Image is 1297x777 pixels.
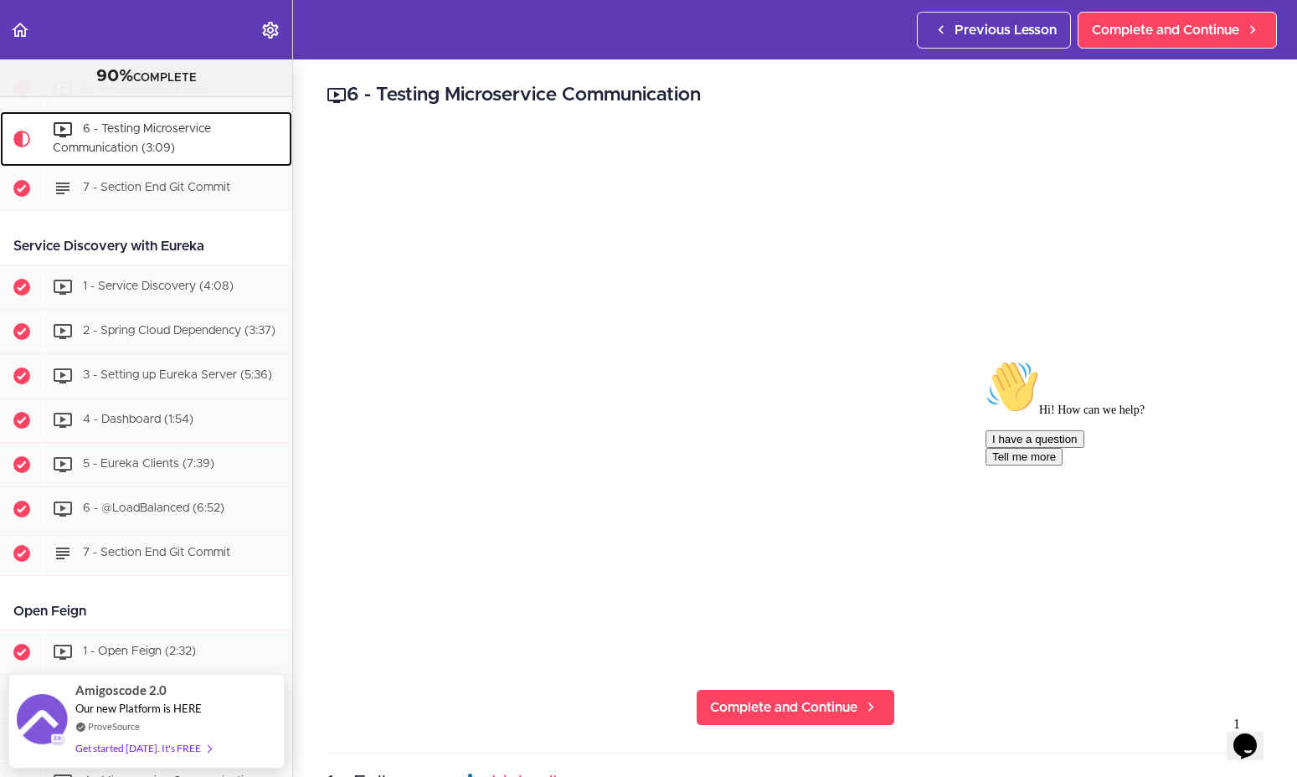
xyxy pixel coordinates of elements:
span: 4 - Dashboard (1:54) [83,414,193,425]
span: Hi! How can we help? [7,50,166,63]
span: Previous Lesson [955,20,1057,40]
span: Complete and Continue [710,697,857,718]
button: I have a question [7,77,106,95]
a: Complete and Continue [696,689,895,726]
iframe: chat widget [979,353,1280,702]
svg: Settings Menu [260,20,281,40]
span: 6 - Testing Microservice Communication (3:09) [53,123,211,154]
button: Tell me more [7,95,84,112]
img: :wave: [7,7,60,60]
span: 7 - Section End Git Commit [83,182,230,193]
span: 1 - Service Discovery (4:08) [83,280,234,292]
a: Previous Lesson [917,12,1071,49]
span: Amigoscode 2.0 [75,681,167,700]
a: Complete and Continue [1078,12,1277,49]
span: 1 - Open Feign (2:32) [83,646,196,657]
span: 7 - Section End Git Commit [83,547,230,558]
span: Our new Platform is HERE [75,702,202,715]
img: provesource social proof notification image [17,694,67,749]
div: 👋Hi! How can we help?I have a questionTell me more [7,7,308,112]
span: 5 - Eureka Clients (7:39) [83,458,214,470]
span: Complete and Continue [1092,20,1239,40]
span: 3 - Setting up Eureka Server (5:36) [83,369,272,381]
h2: 6 - Testing Microservice Communication [327,81,1264,110]
span: 2 - Spring Cloud Dependency (3:37) [83,325,275,337]
iframe: chat widget [1227,710,1280,760]
span: 90% [96,68,133,85]
a: ProveSource [88,719,140,733]
div: COMPLETE [21,66,271,88]
span: 6 - @LoadBalanced (6:52) [83,502,224,514]
div: Get started [DATE]. It's FREE [75,738,211,758]
iframe: Video Player [327,135,1264,661]
svg: Back to course curriculum [10,20,30,40]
